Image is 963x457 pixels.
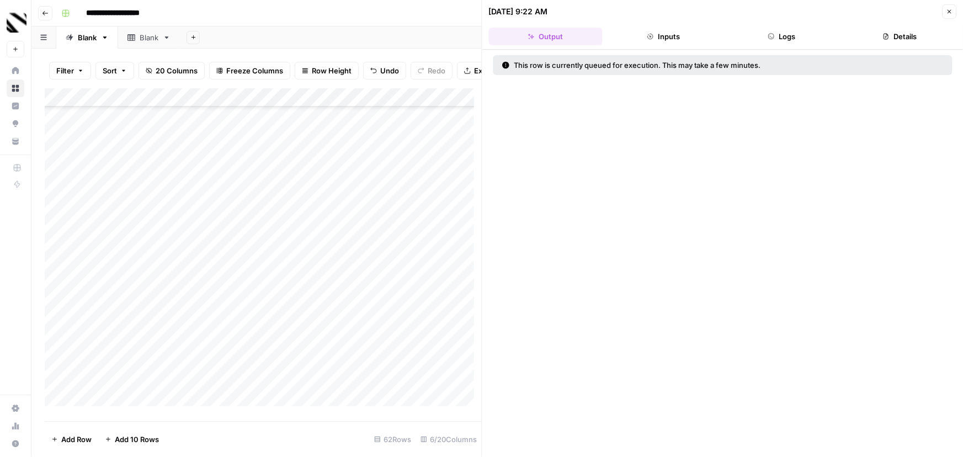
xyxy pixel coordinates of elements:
[363,62,406,79] button: Undo
[7,400,24,417] a: Settings
[7,13,26,33] img: Canyon Logo
[140,32,158,43] div: Blank
[61,434,92,445] span: Add Row
[7,62,24,79] a: Home
[7,9,24,36] button: Workspace: Canyon
[7,132,24,150] a: Your Data
[209,62,290,79] button: Freeze Columns
[115,434,159,445] span: Add 10 Rows
[380,65,399,76] span: Undo
[7,79,24,97] a: Browse
[95,62,134,79] button: Sort
[56,26,118,49] a: Blank
[7,417,24,435] a: Usage
[49,62,91,79] button: Filter
[78,32,97,43] div: Blank
[725,28,838,45] button: Logs
[457,62,520,79] button: Export CSV
[295,62,359,79] button: Row Height
[606,28,720,45] button: Inputs
[45,431,98,448] button: Add Row
[98,431,166,448] button: Add 10 Rows
[156,65,198,76] span: 20 Columns
[370,431,416,448] div: 62 Rows
[312,65,352,76] span: Row Height
[7,97,24,115] a: Insights
[489,28,603,45] button: Output
[118,26,180,49] a: Blank
[411,62,453,79] button: Redo
[502,60,852,71] div: This row is currently queued for execution. This may take a few minutes.
[416,431,482,448] div: 6/20 Columns
[428,65,445,76] span: Redo
[7,115,24,132] a: Opportunities
[139,62,205,79] button: 20 Columns
[843,28,956,45] button: Details
[226,65,283,76] span: Freeze Columns
[7,435,24,453] button: Help + Support
[103,65,117,76] span: Sort
[489,6,548,17] div: [DATE] 9:22 AM
[56,65,74,76] span: Filter
[474,65,513,76] span: Export CSV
